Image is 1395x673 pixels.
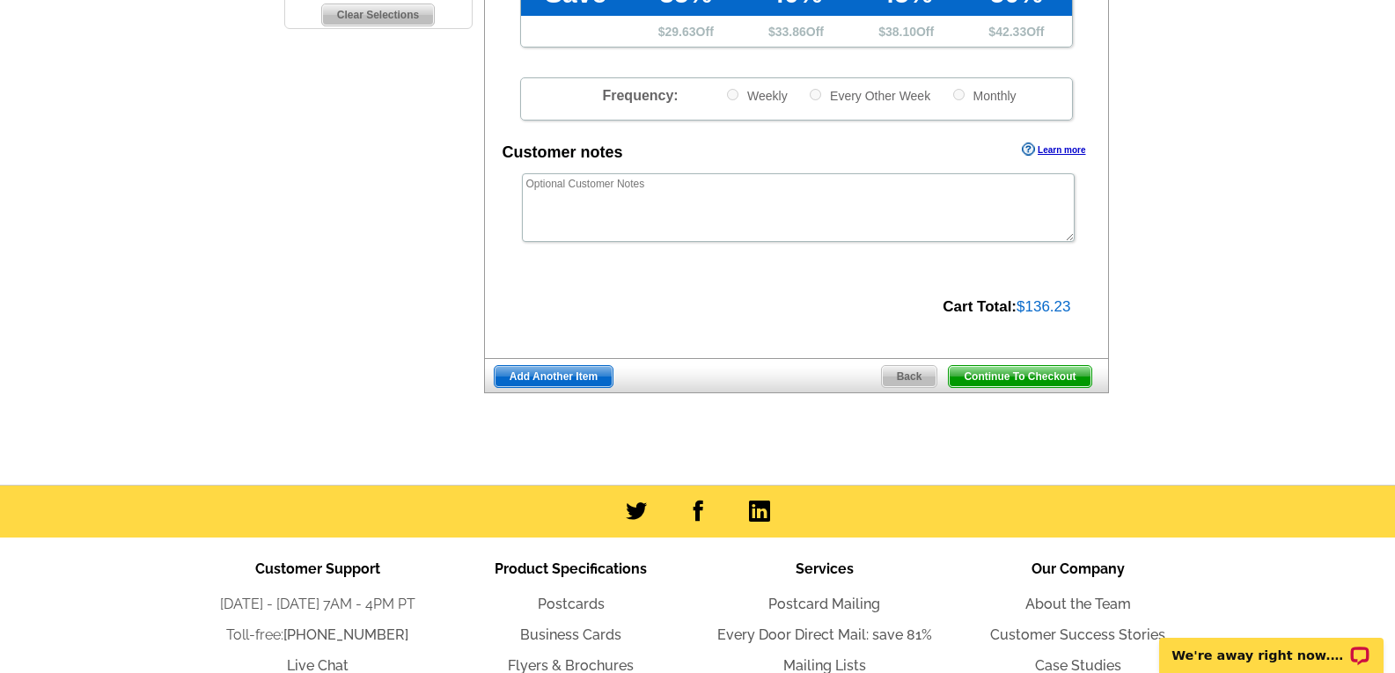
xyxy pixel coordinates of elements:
[494,365,613,388] a: Add Another Item
[495,366,613,387] span: Add Another Item
[255,560,380,577] span: Customer Support
[1022,143,1085,157] a: Learn more
[808,87,930,104] label: Every Other Week
[885,25,916,39] span: 38.10
[810,89,821,100] input: Every Other Week
[503,141,623,165] div: Customer notes
[961,16,1071,47] td: $ Off
[949,366,1090,387] span: Continue To Checkout
[191,625,444,646] li: Toll-free:
[796,560,854,577] span: Services
[1148,618,1395,673] iframe: LiveChat chat widget
[741,16,851,47] td: $ Off
[283,626,408,643] a: [PHONE_NUMBER]
[717,626,932,643] a: Every Door Direct Mail: save 81%
[768,596,880,612] a: Postcard Mailing
[631,16,741,47] td: $ Off
[995,25,1026,39] span: 42.33
[851,16,961,47] td: $ Off
[881,365,938,388] a: Back
[665,25,696,39] span: 29.63
[725,87,788,104] label: Weekly
[943,298,1017,315] strong: Cart Total:
[322,4,434,26] span: Clear Selections
[990,626,1165,643] a: Customer Success Stories
[727,89,738,100] input: Weekly
[951,87,1017,104] label: Monthly
[495,560,647,577] span: Product Specifications
[953,89,965,100] input: Monthly
[882,366,937,387] span: Back
[775,25,806,39] span: 33.86
[538,596,605,612] a: Postcards
[191,594,444,615] li: [DATE] - [DATE] 7AM - 4PM PT
[1025,596,1131,612] a: About the Team
[1032,560,1125,577] span: Our Company
[1017,298,1070,315] span: $136.23
[520,626,621,643] a: Business Cards
[602,88,678,103] span: Frequency:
